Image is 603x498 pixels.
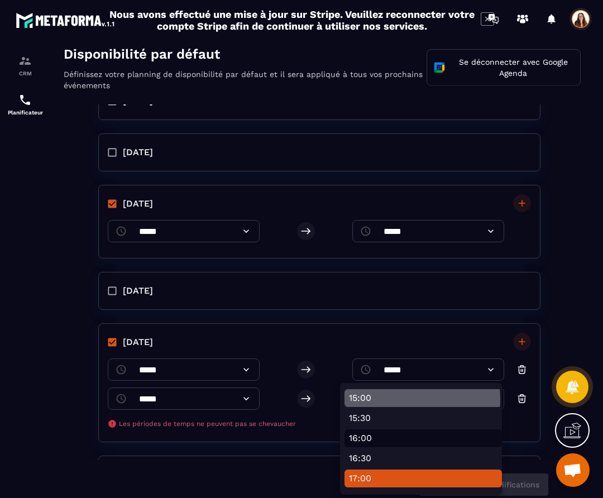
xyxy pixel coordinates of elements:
[3,85,47,124] a: schedulerschedulerPlanificateur
[3,46,47,85] a: formationformationCRM
[16,10,116,30] img: logo
[292,421,449,439] li: 17:00
[292,341,449,358] li: 15:00
[292,441,449,459] li: 17:30
[292,401,449,419] li: 16:30
[18,54,32,68] img: formation
[109,8,475,32] h2: Nous avons effectué une mise à jour sur Stripe. Veuillez reconnecter votre compte Stripe afin de ...
[18,93,32,107] img: scheduler
[292,381,449,399] li: 16:00
[3,109,47,116] p: Planificateur
[292,361,449,379] li: 15:30
[3,70,47,76] p: CRM
[556,453,590,487] a: Ouvrir le chat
